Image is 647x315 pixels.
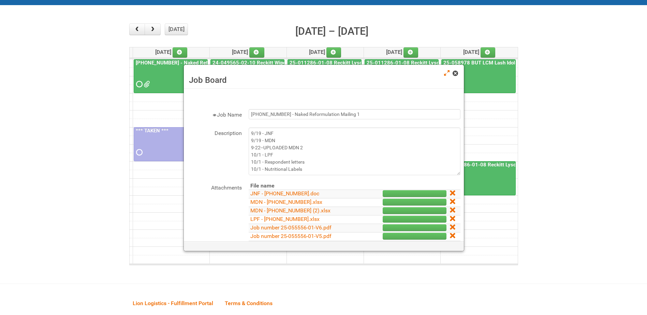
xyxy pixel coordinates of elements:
[441,59,516,93] a: 25-058978 BUT LCM Lash Idole US / Retest
[232,49,264,55] span: [DATE]
[442,162,558,168] a: 25-011286-01-08 Reckitt Lysol Laundry Scented
[136,82,141,87] span: Requested
[173,47,188,58] a: Add an event
[309,49,341,55] span: [DATE]
[225,300,273,306] span: Terms & Conditions
[481,47,496,58] a: Add an event
[288,59,362,93] a: 25-011286-01-08 Reckitt Lysol Laundry Scented - BLINDING (hold slot)
[365,60,533,66] a: 25-011286-01-08 Reckitt Lysol Laundry Scented - BLINDING (hold slot)
[133,300,213,306] span: Lion Logistics - Fulfillment Portal
[250,224,332,231] a: Job number 25-055556-01-V6.pdf
[155,49,188,55] span: [DATE]
[250,199,322,205] a: MDN - [PHONE_NUMBER].xlsx
[250,233,332,239] a: Job number 25-055556-01-V5.pdf
[220,292,278,314] a: Terms & Conditions
[187,109,242,119] label: Job Name
[250,207,330,214] a: MDN - [PHONE_NUMBER] (2).xlsx
[187,127,242,137] label: Description
[249,47,264,58] a: Add an event
[249,182,356,190] th: File name
[187,182,242,192] label: Attachments
[128,292,218,314] a: Lion Logistics - Fulfillment Portal
[210,59,284,93] a: 24-049565-02-10 Reckitt Wipes HUT Stages 1-3
[136,150,141,155] span: Requested
[211,60,328,66] a: 24-049565-02-10 Reckitt Wipes HUT Stages 1-3
[288,60,456,66] a: 25-011286-01-08 Reckitt Lysol Laundry Scented - BLINDING (hold slot)
[403,47,418,58] a: Add an event
[134,60,256,66] a: [PHONE_NUMBER] - Naked Reformulation Mailing 1
[326,47,341,58] a: Add an event
[249,127,460,175] textarea: 9/19 - JNF 9/19 - MDN 9-22--UPLOADED MDN 2 10/1 - LPF 10/1 - Respondent letters 10/1 - Nutritiona...
[250,216,320,222] a: LPF - [PHONE_NUMBER].xlsx
[442,60,547,66] a: 25-058978 BUT LCM Lash Idole US / Retest
[365,59,439,93] a: 25-011286-01-08 Reckitt Lysol Laundry Scented - BLINDING (hold slot)
[134,59,208,93] a: [PHONE_NUMBER] - Naked Reformulation Mailing 1
[463,49,496,55] span: [DATE]
[144,82,148,87] span: G147.png G258.png G369.png M147.png M258.png M369.png Job number 25-055556-01-V1.pdf Job number 2...
[295,24,368,39] h2: [DATE] – [DATE]
[250,190,319,197] a: JNF - [PHONE_NUMBER].doc
[441,161,516,195] a: 25-011286-01-08 Reckitt Lysol Laundry Scented
[386,49,418,55] span: [DATE]
[165,24,188,35] button: [DATE]
[189,75,459,85] h3: Job Board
